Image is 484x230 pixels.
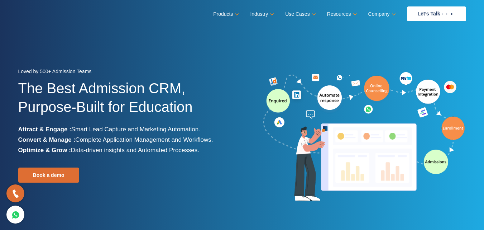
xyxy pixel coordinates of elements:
[213,9,238,19] a: Products
[71,126,200,133] span: Smart Lead Capture and Marketing Automation.
[285,9,314,19] a: Use Cases
[18,147,71,154] b: Optimize & Grow :
[71,147,199,154] span: Data-driven insights and Automated Processes.
[327,9,356,19] a: Resources
[18,126,71,133] b: Attract & Engage :
[250,9,273,19] a: Industry
[18,136,76,143] b: Convert & Manage :
[407,6,466,21] a: Let’s Talk
[368,9,394,19] a: Company
[18,168,79,183] a: Book a demo
[18,79,237,124] h1: The Best Admission CRM, Purpose-Built for Education
[262,70,466,204] img: admission-software-home-page-header
[18,66,237,79] div: Loved by 500+ Admission Teams
[75,136,213,143] span: Complete Application Management and Workflows.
